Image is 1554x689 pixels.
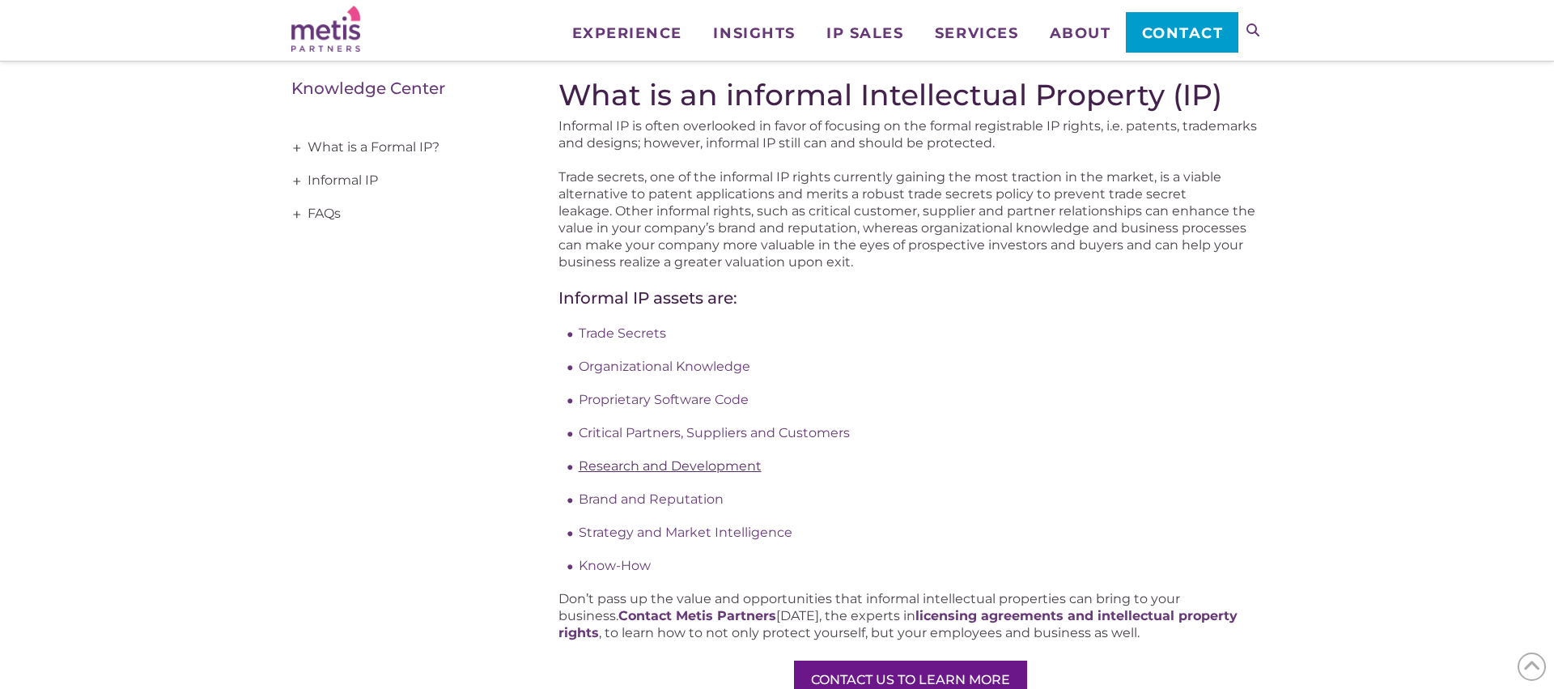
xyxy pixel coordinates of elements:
[558,78,1263,112] h2: What is an informal Intellectual Property (IP)
[291,131,510,164] a: What is a Formal IP?
[288,198,306,231] span: +
[1050,26,1111,40] span: About
[558,118,1257,151] span: Informal IP is often overlooked in favor of focusing on the formal registrable IP rights, i.e. pa...
[579,491,724,507] a: Brand and Reputation
[826,26,903,40] span: IP Sales
[579,392,749,407] a: Proprietary Software Code
[579,525,792,540] a: Strategy and Market Intelligence
[579,425,850,440] a: Critical Partners, Suppliers and Customers
[713,26,795,40] span: Insights
[935,26,1018,40] span: Services
[558,608,1238,640] a: licensing agreements and intellectual property rights
[291,198,510,231] a: FAQs
[1518,653,1546,681] span: Back to Top
[579,458,762,474] a: Research and Development
[579,359,750,374] a: Organizational Knowledge
[291,164,510,198] a: Informal IP
[558,288,737,308] span: Informal IP assets are:
[558,169,1255,270] span: Trade secrets, one of the informal IP rights currently gaining the most traction in the market, i...
[558,590,1263,641] p: Don’t pass up the value and opportunities that informal intellectual properties can bring to your...
[618,608,776,623] a: Contact Metis Partners
[579,558,651,573] a: Know-How
[1142,26,1224,40] span: Contact
[288,165,306,198] span: +
[1126,12,1238,53] a: Contact
[291,6,360,52] img: Metis Partners
[288,132,306,164] span: +
[579,325,666,341] a: Trade Secrets
[572,26,682,40] span: Experience
[291,79,445,98] a: Knowledge Center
